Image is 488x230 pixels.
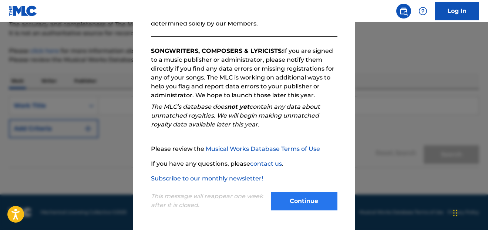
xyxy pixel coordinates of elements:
[418,7,427,16] img: help
[151,145,337,153] p: Please review the
[151,47,337,100] p: If you are signed to a music publisher or administrator, please notify them directly if you find ...
[227,103,249,110] strong: not yet
[415,4,430,18] div: Help
[271,192,337,210] button: Continue
[151,47,283,54] strong: SONGWRITERS, COMPOSERS & LYRICISTS:
[151,159,337,168] p: If you have any questions, please .
[206,145,320,152] a: Musical Works Database Terms of Use
[9,6,37,16] img: MLC Logo
[396,4,411,18] a: Public Search
[399,7,408,16] img: search
[151,175,263,182] a: Subscribe to our monthly newsletter!
[435,2,479,20] a: Log In
[250,160,282,167] a: contact us
[453,202,458,224] div: Drag
[451,195,488,230] iframe: Chat Widget
[151,192,266,210] p: This message will reappear one week after it is closed.
[151,103,320,128] em: The MLC’s database does contain any data about unmatched royalties. We will begin making unmatche...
